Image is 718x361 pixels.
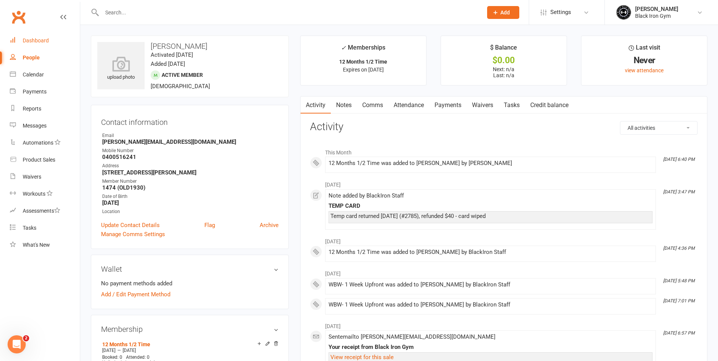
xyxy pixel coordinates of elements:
span: [DATE] [102,348,115,353]
i: [DATE] 6:57 PM [663,330,695,336]
span: Active member [162,72,203,78]
a: Automations [10,134,80,151]
iframe: Intercom live chat [8,335,26,353]
div: 12 Months 1/2 Time was added to [PERSON_NAME] by [PERSON_NAME] [329,160,653,166]
li: [DATE] [310,177,698,189]
a: 12 Months 1/2 Time [102,341,150,347]
span: 2 [23,335,29,341]
div: — [100,347,279,353]
a: Workouts [10,185,80,202]
div: Reports [23,106,41,112]
div: [PERSON_NAME] [635,6,678,12]
a: Payments [429,96,467,114]
div: $0.00 [448,56,560,64]
a: Update Contact Details [101,221,160,230]
h3: [PERSON_NAME] [97,42,282,50]
a: What's New [10,237,80,254]
i: ✓ [341,44,346,51]
strong: 12 Months 1/2 Time [339,59,387,65]
div: Payments [23,89,47,95]
i: [DATE] 5:48 PM [663,278,695,283]
img: thumb_image1623296242.png [616,5,631,20]
strong: 0400516241 [102,154,279,160]
li: No payment methods added [101,279,279,288]
time: Activated [DATE] [151,51,193,58]
a: Tasks [10,219,80,237]
div: Date of Birth [102,193,279,200]
h3: Wallet [101,265,279,273]
a: Tasks [498,96,525,114]
span: [DATE] [123,348,136,353]
a: Reports [10,100,80,117]
div: TEMP CARD [329,203,653,209]
div: Waivers [23,174,41,180]
div: Mobile Number [102,147,279,154]
div: Your receipt from Black Iron Gym [329,344,653,350]
div: Messages [23,123,47,129]
i: [DATE] 4:36 PM [663,246,695,251]
a: Archive [260,221,279,230]
i: [DATE] 6:40 PM [663,157,695,162]
i: [DATE] 7:01 PM [663,298,695,303]
div: WBW- 1 Week Upfront was added to [PERSON_NAME] by Blackiron Staff [329,302,653,308]
strong: [PERSON_NAME][EMAIL_ADDRESS][DOMAIN_NAME] [102,138,279,145]
a: Comms [357,96,388,114]
div: Location [102,208,279,215]
div: Last visit [629,43,660,56]
li: [DATE] [310,233,698,246]
span: [DEMOGRAPHIC_DATA] [151,83,210,90]
h3: Contact information [101,115,279,126]
li: [DATE] [310,266,698,278]
span: Sent email to [PERSON_NAME][EMAIL_ADDRESS][DOMAIN_NAME] [329,333,495,340]
time: Added [DATE] [151,61,185,67]
div: $ Balance [490,43,517,56]
div: 12 Months 1/2 Time was added to [PERSON_NAME] by BlackIron Staff [329,249,653,255]
div: WBW- 1 Week Upfront was added to [PERSON_NAME] by BlackIron Staff [329,282,653,288]
div: Tasks [23,225,36,231]
div: Automations [23,140,53,146]
a: Messages [10,117,80,134]
li: This Month [310,145,698,157]
div: Address [102,162,279,170]
div: What's New [23,242,50,248]
a: Payments [10,83,80,100]
a: Notes [331,96,357,114]
a: Credit balance [525,96,574,114]
p: Next: n/a Last: n/a [448,66,560,78]
div: Workouts [23,191,45,197]
div: Assessments [23,208,60,214]
div: Calendar [23,72,44,78]
span: Booked: 0 [102,355,122,360]
a: Calendar [10,66,80,83]
h3: Activity [310,121,698,133]
div: Never [588,56,700,64]
li: [DATE] [310,318,698,330]
a: view attendance [625,67,663,73]
div: Black Iron Gym [635,12,678,19]
div: Product Sales [23,157,55,163]
span: Attended: 0 [126,355,150,360]
span: Expires on [DATE] [343,67,384,73]
div: Temp card returned [DATE] (#2785), refunded $40 - card wiped [330,213,651,219]
a: Waivers [467,96,498,114]
a: People [10,49,80,66]
a: Activity [301,96,331,114]
h3: Membership [101,325,279,333]
div: Memberships [341,43,385,57]
a: Assessments [10,202,80,219]
div: Note added by BlackIron Staff [329,193,653,199]
span: Settings [550,4,571,21]
div: People [23,54,40,61]
a: Dashboard [10,32,80,49]
div: Member Number [102,178,279,185]
i: [DATE] 3:47 PM [663,189,695,195]
strong: [DATE] [102,199,279,206]
div: Email [102,132,279,139]
a: Product Sales [10,151,80,168]
span: Add [500,9,510,16]
strong: [STREET_ADDRESS][PERSON_NAME] [102,169,279,176]
a: Manage Comms Settings [101,230,165,239]
strong: 1474 (OLD1930) [102,184,279,191]
a: Attendance [388,96,429,114]
div: upload photo [97,56,145,81]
